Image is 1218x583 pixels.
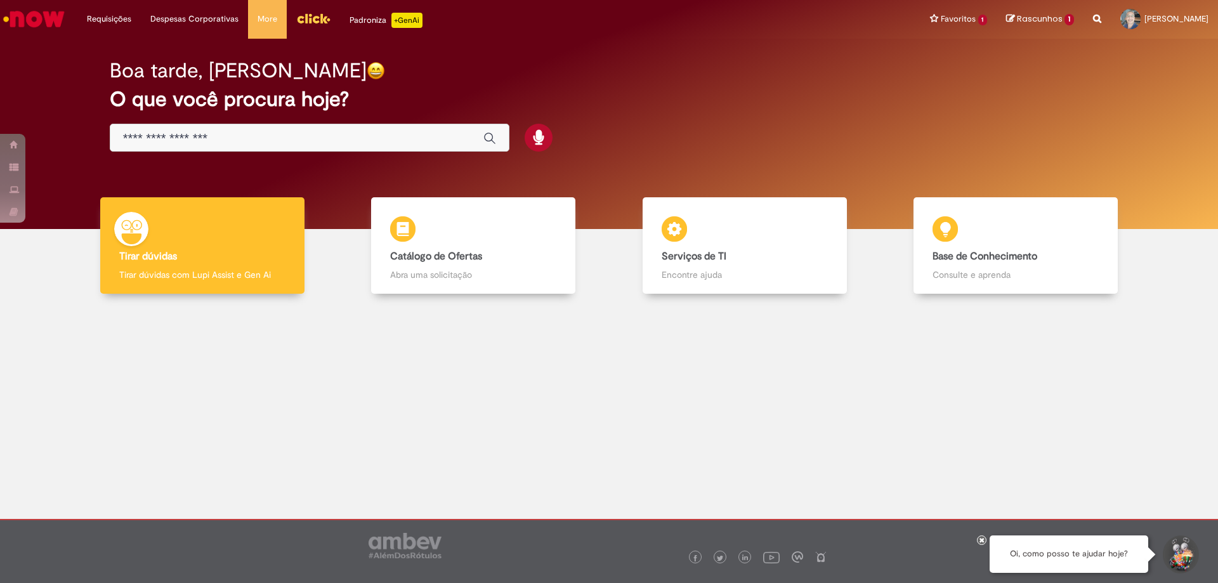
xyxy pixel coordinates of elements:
b: Base de Conhecimento [933,250,1037,263]
span: Rascunhos [1017,13,1063,25]
p: Encontre ajuda [662,268,828,281]
p: Abra uma solicitação [390,268,556,281]
img: click_logo_yellow_360x200.png [296,9,331,28]
img: happy-face.png [367,62,385,80]
p: Consulte e aprenda [933,268,1099,281]
span: 1 [978,15,988,25]
img: ServiceNow [1,6,67,32]
div: Oi, como posso te ajudar hoje? [990,535,1148,573]
a: Rascunhos [1006,13,1074,25]
span: 1 [1064,14,1074,25]
div: Padroniza [350,13,422,28]
span: [PERSON_NAME] [1144,13,1208,24]
img: logo_footer_youtube.png [763,549,780,565]
b: Catálogo de Ofertas [390,250,482,263]
a: Catálogo de Ofertas Abra uma solicitação [338,197,610,294]
span: Requisições [87,13,131,25]
img: logo_footer_ambev_rotulo_gray.png [369,533,442,558]
img: logo_footer_facebook.png [692,555,698,561]
img: logo_footer_workplace.png [792,551,803,563]
p: +GenAi [391,13,422,28]
span: Favoritos [941,13,976,25]
h2: Boa tarde, [PERSON_NAME] [110,60,367,82]
h2: O que você procura hoje? [110,88,1109,110]
b: Tirar dúvidas [119,250,177,263]
img: logo_footer_linkedin.png [742,554,749,562]
span: Despesas Corporativas [150,13,239,25]
span: More [258,13,277,25]
button: Iniciar Conversa de Suporte [1161,535,1199,573]
img: logo_footer_twitter.png [717,555,723,561]
a: Serviços de TI Encontre ajuda [609,197,881,294]
a: Tirar dúvidas Tirar dúvidas com Lupi Assist e Gen Ai [67,197,338,294]
b: Serviços de TI [662,250,726,263]
img: logo_footer_naosei.png [815,551,827,563]
p: Tirar dúvidas com Lupi Assist e Gen Ai [119,268,285,281]
a: Base de Conhecimento Consulte e aprenda [881,197,1152,294]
